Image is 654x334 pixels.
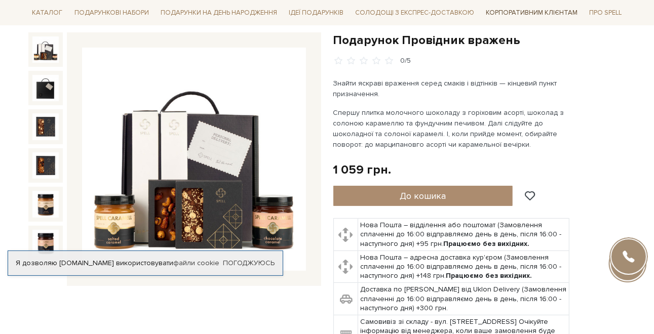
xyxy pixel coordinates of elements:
[32,152,59,179] img: Подарунок Провідник вражень
[351,4,478,21] a: Солодощі з експрес-доставкою
[32,230,59,256] img: Подарунок Провідник вражень
[333,186,513,206] button: До кошика
[443,239,529,248] b: Працюємо без вихідних.
[28,5,67,21] span: Каталог
[32,75,59,101] img: Подарунок Провідник вражень
[82,48,306,271] img: Подарунок Провідник вражень
[333,78,571,99] p: Знайти яскраві враження серед смаків і відтінків — кінцевий пункт призначення.
[285,5,348,21] span: Ідеї подарунків
[70,5,153,21] span: Подарункові набори
[358,219,569,251] td: Нова Пошта – відділення або поштомат (Замовлення сплаченні до 16:00 відправляємо день в день, піс...
[333,107,571,150] p: Спершу плитка молочного шоколаду з горіховим асорті, шоколад з солоною карамеллю та фундучним печ...
[358,283,569,315] td: Доставка по [PERSON_NAME] від Uklon Delivery (Замовлення сплаченні до 16:00 відправляємо день в д...
[400,190,446,201] span: До кошика
[32,36,59,63] img: Подарунок Провідник вражень
[8,259,283,268] div: Я дозволяю [DOMAIN_NAME] використовувати
[333,162,392,178] div: 1 059 грн.
[32,113,59,140] img: Подарунок Провідник вражень
[585,5,626,21] span: Про Spell
[401,56,411,66] div: 0/5
[333,32,626,48] h1: Подарунок Провідник вражень
[358,251,569,283] td: Нова Пошта – адресна доставка кур'єром (Замовлення сплаченні до 16:00 відправляємо день в день, п...
[173,259,219,267] a: файли cookie
[157,5,281,21] span: Подарунки на День народження
[446,271,532,280] b: Працюємо без вихідних.
[482,4,582,21] a: Корпоративним клієнтам
[223,259,275,268] a: Погоджуюсь
[32,191,59,217] img: Подарунок Провідник вражень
